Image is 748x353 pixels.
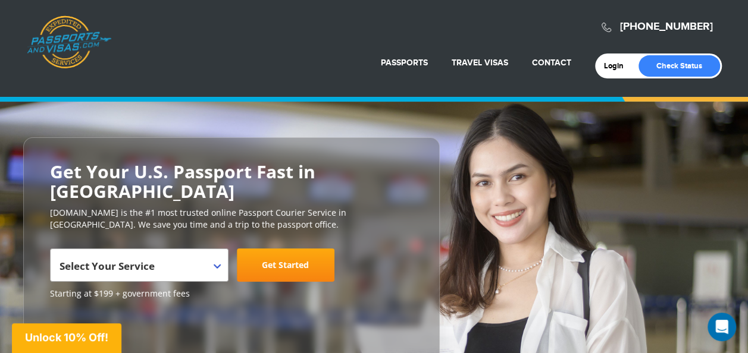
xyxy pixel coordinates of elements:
[237,248,334,282] a: Get Started
[27,15,111,69] a: Passports & [DOMAIN_NAME]
[12,323,121,353] div: Unlock 10% Off!
[60,253,216,286] span: Select Your Service
[25,331,108,343] span: Unlock 10% Off!
[452,58,508,68] a: Travel Visas
[381,58,428,68] a: Passports
[60,259,155,273] span: Select Your Service
[50,162,413,201] h2: Get Your U.S. Passport Fast in [GEOGRAPHIC_DATA]
[532,58,571,68] a: Contact
[50,207,413,231] p: [DOMAIN_NAME] is the #1 most trusted online Passport Courier Service in [GEOGRAPHIC_DATA]. We sav...
[708,313,736,341] div: Open Intercom Messenger
[604,61,632,71] a: Login
[50,248,229,282] span: Select Your Service
[639,55,720,77] a: Check Status
[50,288,413,300] span: Starting at $199 + government fees
[620,20,713,33] a: [PHONE_NUMBER]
